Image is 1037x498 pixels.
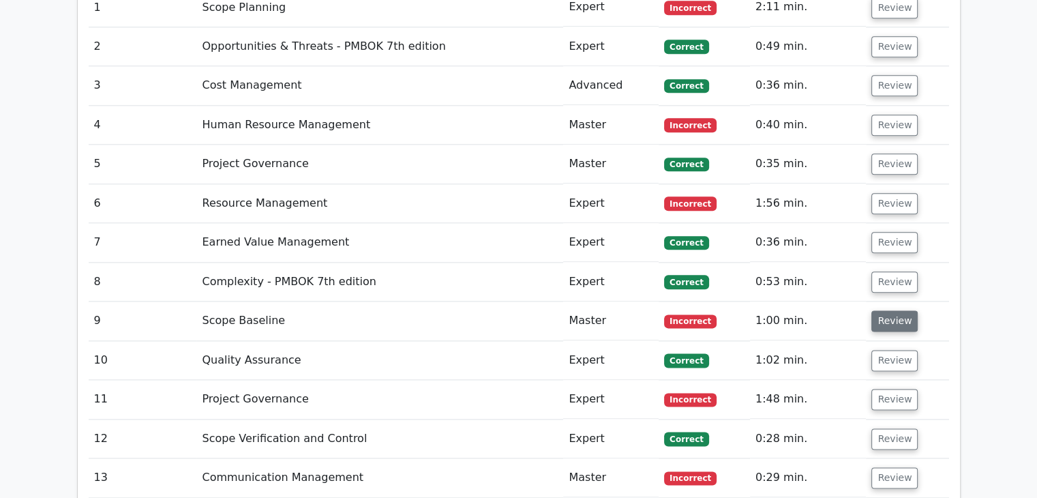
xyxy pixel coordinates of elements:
td: 3 [89,66,197,105]
td: 1:00 min. [750,302,867,340]
button: Review [871,272,918,293]
td: Expert [563,27,659,66]
span: Correct [664,158,708,171]
button: Review [871,310,918,332]
span: Incorrect [664,393,717,407]
td: Resource Management [196,184,563,223]
td: Advanced [563,66,659,105]
td: 8 [89,263,197,302]
span: Incorrect [664,118,717,132]
td: 4 [89,106,197,145]
td: Expert [563,380,659,419]
span: Correct [664,353,708,367]
td: Master [563,458,659,497]
td: Expert [563,223,659,262]
td: Expert [563,184,659,223]
td: Quality Assurance [196,341,563,380]
span: Incorrect [664,196,717,210]
span: Correct [664,236,708,250]
td: 0:28 min. [750,420,867,458]
td: Master [563,302,659,340]
td: 9 [89,302,197,340]
td: 0:36 min. [750,66,867,105]
td: 11 [89,380,197,419]
span: Correct [664,79,708,93]
td: Earned Value Management [196,223,563,262]
span: Incorrect [664,471,717,485]
td: Complexity - PMBOK 7th edition [196,263,563,302]
td: Master [563,145,659,184]
button: Review [871,193,918,214]
button: Review [871,232,918,253]
button: Review [871,115,918,136]
td: 0:53 min. [750,263,867,302]
button: Review [871,428,918,450]
td: 0:36 min. [750,223,867,262]
td: 0:35 min. [750,145,867,184]
td: 1:02 min. [750,341,867,380]
td: Expert [563,420,659,458]
td: 6 [89,184,197,223]
td: 1:56 min. [750,184,867,223]
td: 5 [89,145,197,184]
td: 0:40 min. [750,106,867,145]
button: Review [871,153,918,175]
td: 0:29 min. [750,458,867,497]
td: Expert [563,263,659,302]
td: Master [563,106,659,145]
button: Review [871,389,918,410]
span: Correct [664,275,708,289]
button: Review [871,36,918,57]
td: 0:49 min. [750,27,867,66]
td: Expert [563,341,659,380]
td: Project Governance [196,145,563,184]
td: 10 [89,341,197,380]
span: Incorrect [664,1,717,14]
td: Scope Baseline [196,302,563,340]
span: Correct [664,40,708,53]
button: Review [871,75,918,96]
td: Cost Management [196,66,563,105]
td: Project Governance [196,380,563,419]
td: 2 [89,27,197,66]
span: Correct [664,432,708,445]
td: Communication Management [196,458,563,497]
td: Opportunities & Threats - PMBOK 7th edition [196,27,563,66]
td: 7 [89,223,197,262]
td: 12 [89,420,197,458]
td: Human Resource Management [196,106,563,145]
td: 13 [89,458,197,497]
span: Incorrect [664,314,717,328]
td: Scope Verification and Control [196,420,563,458]
button: Review [871,467,918,488]
td: 1:48 min. [750,380,867,419]
button: Review [871,350,918,371]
